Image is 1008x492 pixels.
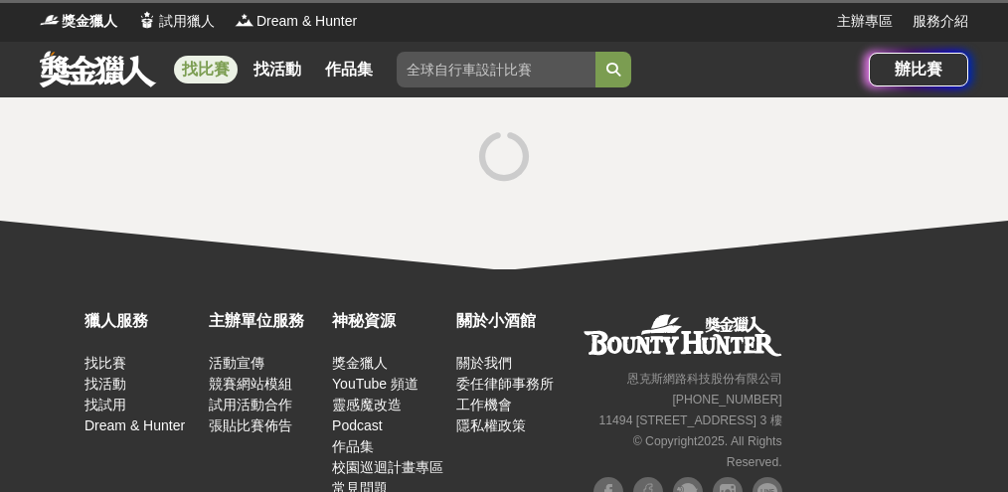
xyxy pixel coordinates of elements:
[246,56,309,83] a: 找活動
[62,11,117,32] span: 獎金獵人
[235,11,357,32] a: LogoDream & Hunter
[456,355,512,371] a: 關於我們
[869,53,968,86] a: 辦比賽
[174,56,238,83] a: 找比賽
[633,434,782,469] small: © Copyright 2025 . All Rights Reserved.
[84,397,126,412] a: 找試用
[137,11,215,32] a: Logo試用獵人
[159,11,215,32] span: 試用獵人
[40,11,117,32] a: Logo獎金獵人
[84,309,199,333] div: 獵人服務
[456,397,512,412] a: 工作機會
[256,11,357,32] span: Dream & Hunter
[84,417,185,433] a: Dream & Hunter
[137,10,157,30] img: Logo
[627,372,782,386] small: 恩克斯網路科技股份有限公司
[84,376,126,392] a: 找活動
[397,52,595,87] input: 全球自行車設計比賽
[332,355,419,392] a: 獎金獵人 YouTube 頻道
[456,376,554,392] a: 委任律師事務所
[209,376,292,392] a: 競賽網站模組
[913,11,968,32] a: 服務介紹
[209,417,292,433] a: 張貼比賽佈告
[456,309,571,333] div: 關於小酒館
[332,459,443,475] a: 校園巡迴計畫專區
[456,417,526,433] a: 隱私權政策
[235,10,254,30] img: Logo
[209,355,264,371] a: 活動宣傳
[332,438,374,454] a: 作品集
[317,56,381,83] a: 作品集
[672,393,781,407] small: [PHONE_NUMBER]
[598,413,781,427] small: 11494 [STREET_ADDRESS] 3 樓
[84,355,126,371] a: 找比賽
[40,10,60,30] img: Logo
[209,309,323,333] div: 主辦單位服務
[332,397,402,433] a: 靈感魔改造 Podcast
[209,397,292,412] a: 試用活動合作
[332,309,446,333] div: 神秘資源
[837,11,893,32] a: 主辦專區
